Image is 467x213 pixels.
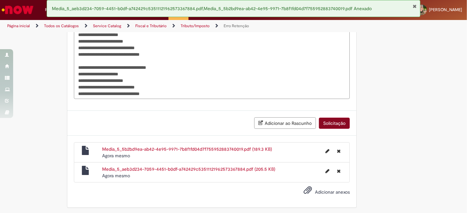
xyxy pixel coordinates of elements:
[1,3,34,16] img: ServiceNow
[302,184,314,199] button: Adicionar anexos
[102,153,130,159] span: Agora mesmo
[135,23,167,29] a: Fiscal e Tributário
[45,7,68,13] span: Requisições
[93,23,121,29] a: Service Catalog
[102,173,130,179] span: Agora mesmo
[315,189,350,195] span: Adicionar anexos
[74,23,350,99] textarea: Descrição
[333,166,345,176] button: Excluir Media_5_aeb3d234-7059-4451-b0df-a742429c53511121962573367884.pdf
[333,146,345,156] button: Excluir Media_5_5b2bd9ea-ab42-4e95-9971-7b8f1fd04d7f755952883740019.pdf
[44,23,79,29] a: Todos os Catálogos
[7,23,30,29] a: Página inicial
[181,23,210,29] a: Tributo/Imposto
[102,173,130,179] time: 28/08/2025 12:10:32
[322,166,333,176] button: Editar nome de arquivo Media_5_aeb3d234-7059-4451-b0df-a742429c53511121962573367884.pdf
[429,7,462,12] span: [PERSON_NAME]
[102,153,130,159] time: 28/08/2025 12:10:32
[224,23,249,29] a: Erro Retenção
[412,4,417,9] button: Fechar Notificação
[5,20,306,32] ul: Trilhas de página
[322,146,333,156] button: Editar nome de arquivo Media_5_5b2bd9ea-ab42-4e95-9971-7b8f1fd04d7f755952883740019.pdf
[102,146,272,152] a: Media_5_5b2bd9ea-ab42-4e95-9971-7b8f1fd04d7f755952883740019.pdf (189.3 KB)
[52,6,372,11] span: Media_5_aeb3d234-7059-4451-b0df-a742429c53511121962573367884.pdf,Media_5_5b2bd9ea-ab42-4e95-9971-...
[319,118,350,129] button: Solicitação
[102,166,275,172] a: Media_5_aeb3d234-7059-4451-b0df-a742429c53511121962573367884.pdf (205.5 KB)
[254,117,316,129] button: Adicionar ao Rascunho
